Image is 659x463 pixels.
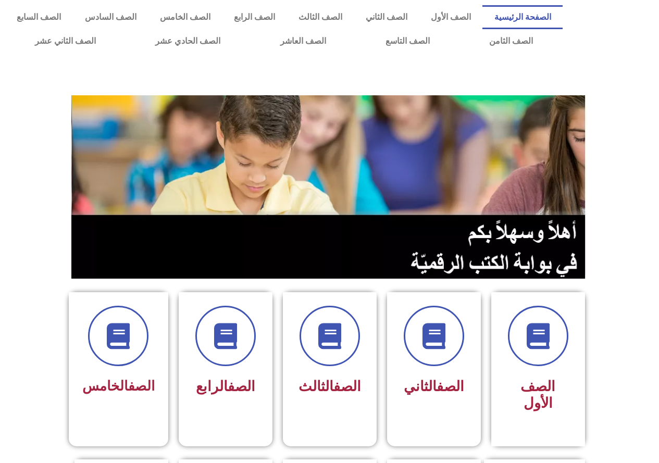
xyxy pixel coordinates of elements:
[82,378,155,394] span: الخامس
[5,29,126,53] a: الصف الثاني عشر
[5,5,73,29] a: الصف السابع
[299,378,361,395] span: الثالث
[333,378,361,395] a: الصف
[196,378,255,395] span: الرابع
[148,5,222,29] a: الصف الخامس
[520,378,555,411] span: الصف الأول
[73,5,148,29] a: الصف السادس
[287,5,354,29] a: الصف الثالث
[404,378,464,395] span: الثاني
[419,5,482,29] a: الصف الأول
[228,378,255,395] a: الصف
[356,29,459,53] a: الصف التاسع
[251,29,356,53] a: الصف العاشر
[459,29,563,53] a: الصف الثامن
[128,378,155,394] a: الصف
[126,29,250,53] a: الصف الحادي عشر
[354,5,419,29] a: الصف الثاني
[222,5,287,29] a: الصف الرابع
[482,5,563,29] a: الصفحة الرئيسية
[437,378,464,395] a: الصف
